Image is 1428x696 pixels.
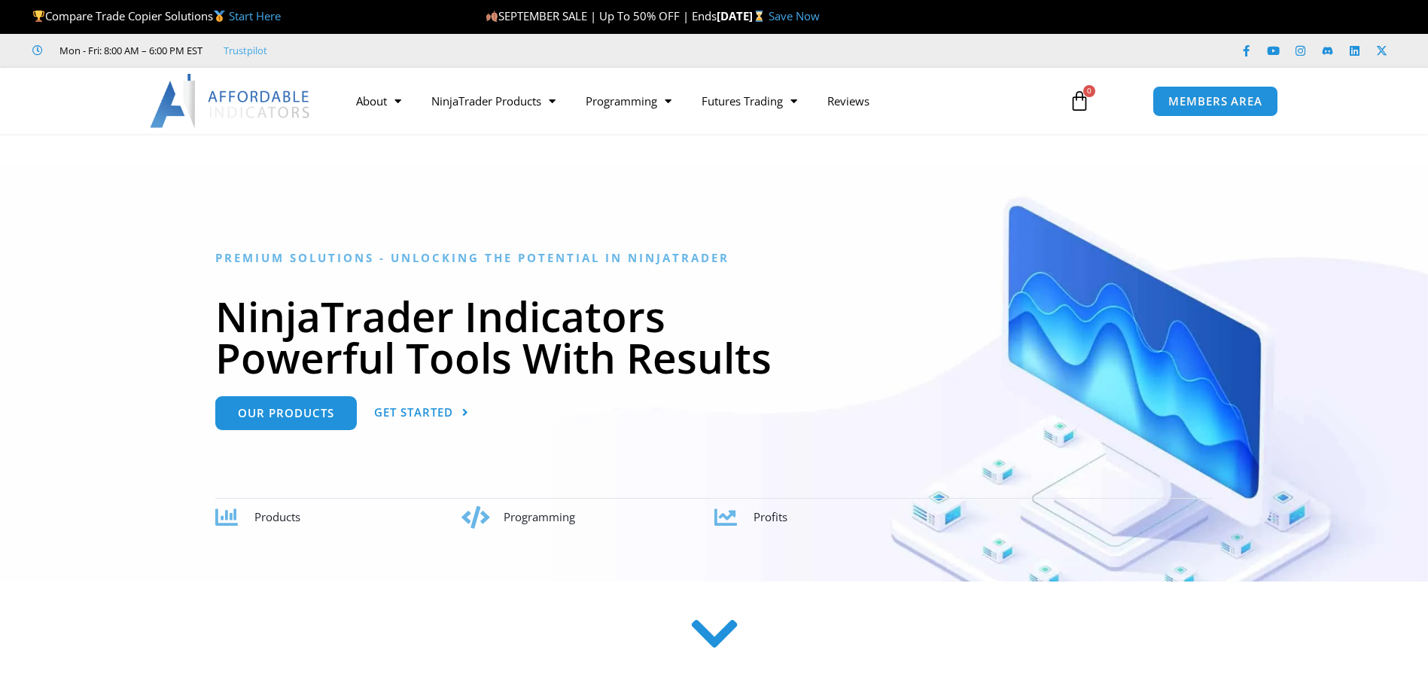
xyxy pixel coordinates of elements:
a: Programming [571,84,687,118]
img: LogoAI | Affordable Indicators – NinjaTrader [150,74,312,128]
span: Get Started [374,407,453,418]
span: Compare Trade Copier Solutions [32,8,281,23]
span: 0 [1083,85,1095,97]
span: SEPTEMBER SALE | Up To 50% OFF | Ends [486,8,717,23]
a: Start Here [229,8,281,23]
a: Get Started [374,396,469,430]
a: Trustpilot [224,41,267,60]
img: 🥇 [214,11,225,22]
span: MEMBERS AREA [1168,96,1262,107]
a: NinjaTrader Products [416,84,571,118]
img: 🏆 [33,11,44,22]
a: Reviews [812,84,885,118]
span: Profits [754,509,787,524]
a: MEMBERS AREA [1152,86,1278,117]
img: 🍂 [486,11,498,22]
nav: Menu [341,84,1052,118]
h1: NinjaTrader Indicators Powerful Tools With Results [215,295,1213,378]
a: About [341,84,416,118]
span: Mon - Fri: 8:00 AM – 6:00 PM EST [56,41,202,60]
span: Our Products [238,408,334,419]
span: Products [254,509,300,524]
a: Save Now [769,8,820,23]
a: Our Products [215,396,357,430]
span: Programming [504,509,575,524]
img: ⌛ [754,11,765,22]
h6: Premium Solutions - Unlocking the Potential in NinjaTrader [215,251,1213,265]
a: 0 [1046,79,1113,123]
a: Futures Trading [687,84,812,118]
strong: [DATE] [717,8,769,23]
